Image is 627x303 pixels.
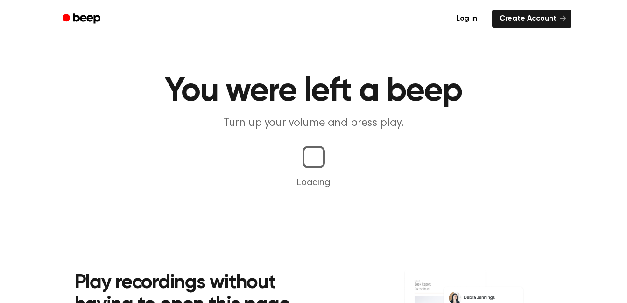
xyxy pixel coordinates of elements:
a: Beep [56,10,109,28]
p: Loading [11,176,616,190]
h1: You were left a beep [75,75,553,108]
a: Log in [447,8,486,29]
p: Turn up your volume and press play. [134,116,493,131]
a: Create Account [492,10,571,28]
